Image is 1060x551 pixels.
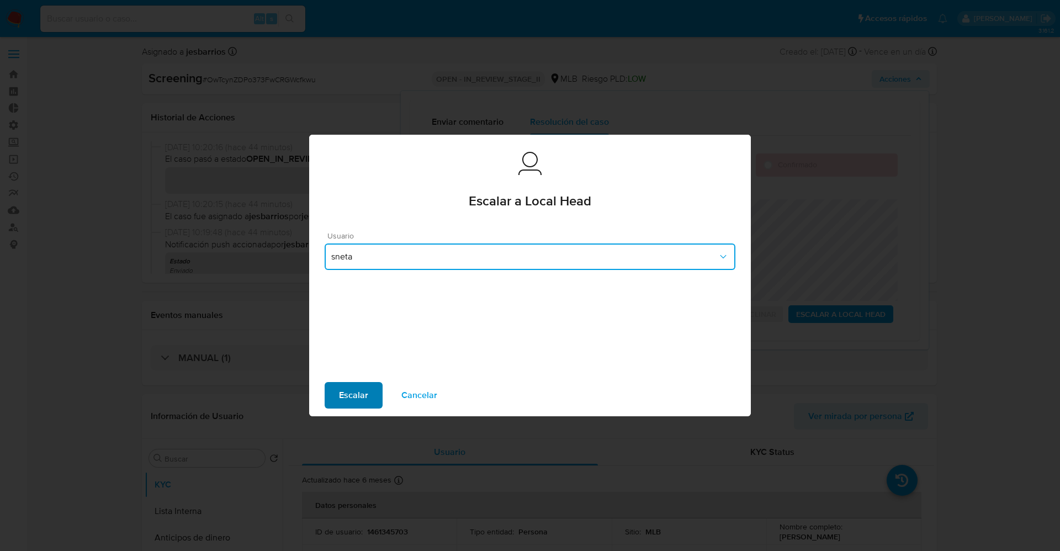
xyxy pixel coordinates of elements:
[339,383,368,407] span: Escalar
[325,382,383,409] button: Escalar
[331,251,718,262] span: sneta
[401,383,437,407] span: Cancelar
[327,232,738,240] span: Usuario
[469,194,591,208] span: Escalar a Local Head
[325,243,735,270] button: sneta
[387,382,452,409] button: Cancelar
